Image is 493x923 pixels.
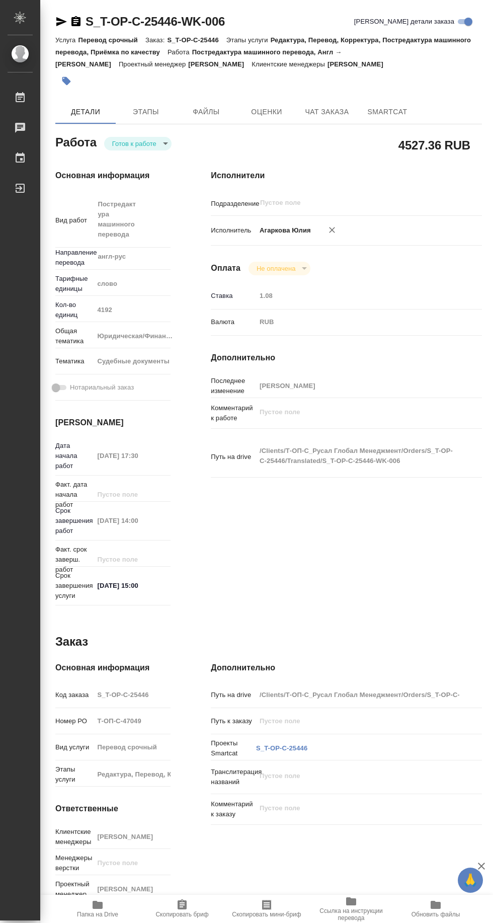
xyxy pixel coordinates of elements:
[86,15,225,28] a: S_T-OP-C-25446-WK-006
[78,36,145,44] p: Перевод срочный
[211,352,482,364] h4: Дополнительно
[303,106,351,118] span: Чат заказа
[254,264,298,273] button: Не оплачена
[145,36,167,44] p: Заказ:
[94,740,171,754] input: Пустое поле
[55,480,94,510] p: Факт. дата начала работ
[55,803,171,815] h4: Ответственные
[55,441,94,471] p: Дата начала работ
[94,487,171,502] input: Пустое поле
[211,690,256,700] p: Путь на drive
[94,302,171,317] input: Пустое поле
[211,662,482,674] h4: Дополнительно
[211,376,256,396] p: Последнее изменение
[211,799,256,819] p: Комментарий к заказу
[256,714,459,728] input: Пустое поле
[211,170,482,182] h4: Исполнители
[211,262,240,274] h4: Оплата
[249,262,310,275] div: Готов к работе
[211,716,256,726] p: Путь к заказу
[55,300,94,320] p: Кол-во единиц
[55,571,94,601] p: Срок завершения услуги
[327,60,391,68] p: [PERSON_NAME]
[55,170,171,182] h4: Основная информация
[309,895,393,923] button: Ссылка на инструкции перевода
[398,136,470,153] h2: 4527.36 RUB
[94,578,171,593] input: ✎ Введи что-нибудь
[55,690,94,700] p: Код заказа
[55,662,171,674] h4: Основная информация
[259,197,436,209] input: Пустое поле
[94,513,171,528] input: Пустое поле
[211,199,256,209] p: Подразделение
[321,219,343,241] button: Удалить исполнителя
[226,36,271,44] p: Этапы услуги
[354,17,454,27] span: [PERSON_NAME] детали заказа
[55,356,94,366] p: Тематика
[140,895,224,923] button: Скопировать бриф
[94,328,185,345] div: Юридическая/Финансовая
[55,879,94,899] p: Проектный менеджер
[256,687,459,702] input: Пустое поле
[211,403,256,423] p: Комментарий к работе
[109,139,159,148] button: Готов к работе
[94,275,185,292] div: слово
[256,744,307,752] a: S_T-OP-C-25446
[122,106,170,118] span: Этапы
[94,353,185,370] div: Судебные документы
[55,70,77,92] button: Добавить тэг
[211,225,256,236] p: Исполнитель
[182,106,230,118] span: Файлы
[55,274,94,294] p: Тарифные единицы
[55,853,94,873] p: Менеджеры верстки
[224,895,309,923] button: Скопировать мини-бриф
[168,48,192,56] p: Работа
[55,764,94,785] p: Этапы услуги
[55,417,171,429] h4: [PERSON_NAME]
[211,738,256,758] p: Проекты Smartcat
[77,911,118,918] span: Папка на Drive
[94,882,171,896] input: Пустое поле
[55,248,94,268] p: Направление перевода
[55,742,94,752] p: Вид услуги
[55,895,140,923] button: Папка на Drive
[458,868,483,893] button: 🙏
[256,225,311,236] p: Агаркова Юлия
[211,767,256,787] p: Транслитерация названий
[188,60,252,68] p: [PERSON_NAME]
[70,16,82,28] button: Скопировать ссылку
[61,106,110,118] span: Детали
[119,60,188,68] p: Проектный менеджер
[70,382,134,393] span: Нотариальный заказ
[55,634,88,650] h2: Заказ
[94,687,171,702] input: Пустое поле
[55,132,97,150] h2: Работа
[94,829,171,844] input: Пустое поле
[55,215,94,225] p: Вид работ
[94,714,171,728] input: Пустое поле
[55,326,94,346] p: Общая тематика
[94,552,171,567] input: Пустое поле
[55,827,94,847] p: Клиентские менеджеры
[55,16,67,28] button: Скопировать ссылку для ЯМессенджера
[211,291,256,301] p: Ставка
[232,911,301,918] span: Скопировать мини-бриф
[55,36,78,44] p: Услуга
[155,911,208,918] span: Скопировать бриф
[104,137,172,150] div: Готов к работе
[94,448,171,463] input: Пустое поле
[94,767,171,782] input: Пустое поле
[256,314,459,331] div: RUB
[256,378,459,393] input: Пустое поле
[256,442,459,470] textarea: /Clients/Т-ОП-С_Русал Глобал Менеджмент/Orders/S_T-OP-C-25446/Translated/S_T-OP-C-25446-WK-006
[393,895,478,923] button: Обновить файлы
[315,907,387,921] span: Ссылка на инструкции перевода
[211,317,256,327] p: Валюта
[256,288,459,303] input: Пустое поле
[55,506,94,536] p: Срок завершения работ
[167,36,226,44] p: S_T-OP-C-25446
[242,106,291,118] span: Оценки
[363,106,412,118] span: SmartCat
[462,870,479,891] span: 🙏
[55,545,94,575] p: Факт. срок заверш. работ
